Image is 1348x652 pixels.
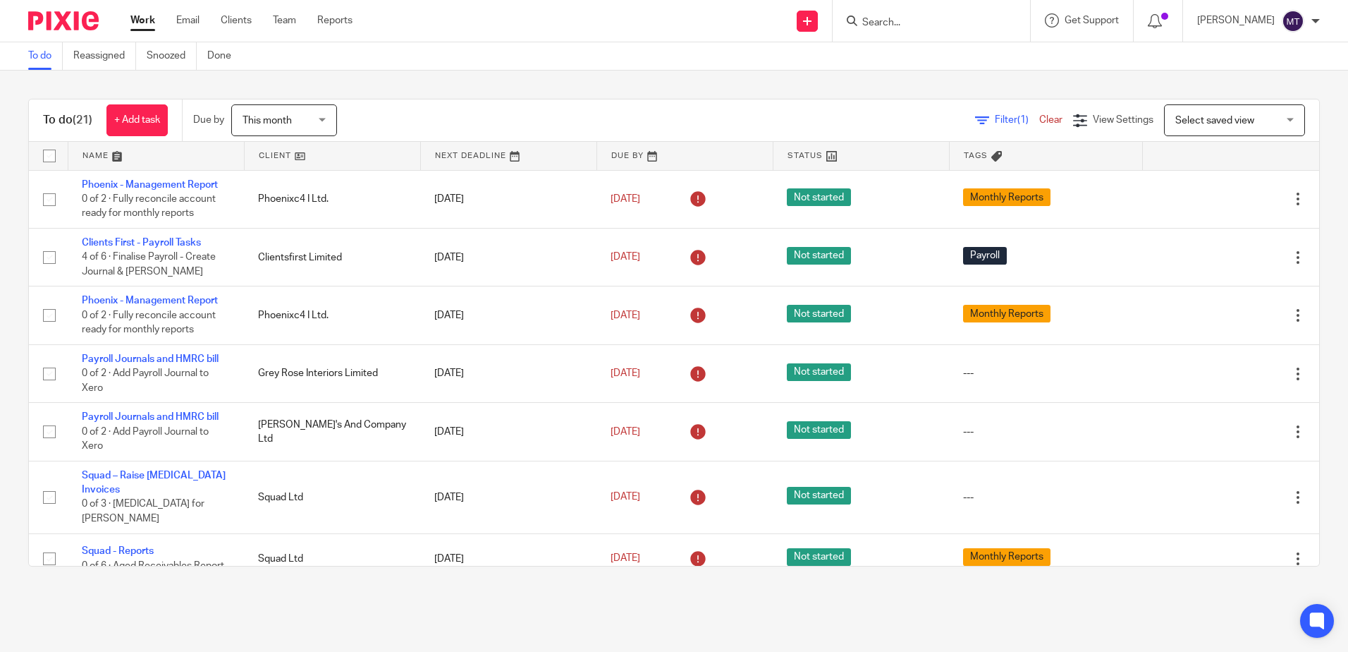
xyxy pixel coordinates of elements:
td: Squad Ltd [244,461,420,533]
td: [DATE] [420,286,596,344]
span: (21) [73,114,92,126]
span: Not started [787,487,851,505]
td: [DATE] [420,403,596,461]
div: --- [963,425,1129,439]
span: Monthly Reports [963,548,1050,566]
span: Monthly Reports [963,305,1050,322]
span: Payroll [963,247,1007,265]
td: [PERSON_NAME]'s And Company Ltd [244,403,420,461]
a: Reports [317,13,353,28]
a: + Add task [106,104,168,136]
td: Phoenixc4 I Ltd. [244,286,420,344]
span: [DATE] [611,310,640,320]
a: Snoozed [147,42,197,70]
span: Monthly Reports [963,188,1050,206]
span: View Settings [1093,115,1153,125]
span: Not started [787,363,851,381]
span: [DATE] [611,194,640,204]
a: Phoenix - Management Report [82,296,218,306]
a: Done [207,42,242,70]
span: Not started [787,548,851,566]
span: [DATE] [611,368,640,378]
a: Clients [221,13,252,28]
td: [DATE] [420,533,596,584]
span: Filter [995,115,1039,125]
div: --- [963,490,1129,505]
a: Reassigned [73,42,136,70]
td: [DATE] [420,461,596,533]
td: [DATE] [420,228,596,286]
span: 0 of 2 · Add Payroll Journal to Xero [82,427,209,452]
a: Email [176,13,200,28]
span: [DATE] [611,493,640,502]
div: --- [963,366,1129,380]
p: [PERSON_NAME] [1197,13,1275,28]
td: [DATE] [420,344,596,402]
td: Squad Ltd [244,533,420,584]
span: 4 of 6 · Finalise Payroll - Create Journal & [PERSON_NAME] [82,253,216,277]
span: Not started [787,305,851,322]
span: Not started [787,421,851,439]
span: (1) [1017,115,1029,125]
a: Work [130,13,155,28]
span: Not started [787,247,851,265]
span: [DATE] [611,427,640,437]
span: [DATE] [611,253,640,262]
a: To do [28,42,63,70]
a: Clear [1039,115,1062,125]
a: Squad – Raise [MEDICAL_DATA] Invoices [82,471,226,495]
span: This month [243,116,292,126]
p: Due by [193,113,224,127]
span: 0 of 2 · Fully reconcile account ready for monthly reports [82,194,216,219]
span: Get Support [1065,16,1119,25]
td: Grey Rose Interiors Limited [244,344,420,402]
span: [DATE] [611,554,640,564]
span: Select saved view [1175,116,1254,126]
a: Payroll Journals and HMRC bill [82,354,219,364]
td: Clientsfirst Limited [244,228,420,286]
span: 0 of 2 · Add Payroll Journal to Xero [82,368,209,393]
td: Phoenixc4 I Ltd. [244,170,420,228]
span: 0 of 2 · Fully reconcile account ready for monthly reports [82,310,216,335]
h1: To do [43,113,92,128]
img: svg%3E [1282,10,1304,32]
a: Payroll Journals and HMRC bill [82,412,219,422]
a: Team [273,13,296,28]
span: 0 of 3 · [MEDICAL_DATA] for [PERSON_NAME] [82,500,204,524]
img: Pixie [28,11,99,30]
span: Tags [964,152,988,159]
td: [DATE] [420,170,596,228]
a: Squad - Reports [82,546,154,556]
input: Search [861,17,988,30]
a: Phoenix - Management Report [82,180,218,190]
span: 0 of 6 · Aged Receivables Report [82,561,224,571]
a: Clients First - Payroll Tasks [82,238,201,248]
span: Not started [787,188,851,206]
